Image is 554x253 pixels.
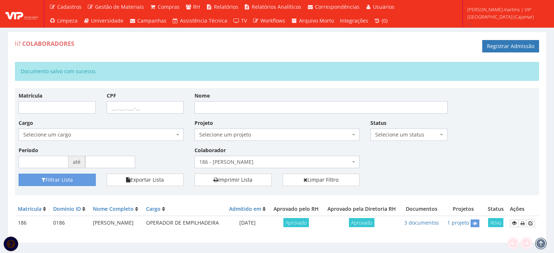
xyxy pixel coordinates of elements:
span: Selecione um status [375,131,439,138]
button: Filtrar Lista [19,174,96,186]
span: Usuários [373,3,394,10]
span: Aprovado [349,218,374,227]
th: Aprovado pelo RH [270,202,323,216]
th: Documentos [401,202,443,216]
a: Limpar Filtro [283,174,360,186]
label: Projeto [195,119,213,127]
a: Arquivo Morto [288,14,337,28]
a: 1 projeto [447,219,469,226]
th: Projetos [443,202,484,216]
span: Universidade [91,17,123,24]
label: Período [19,147,38,154]
span: [PERSON_NAME].martins | VIP [GEOGRAPHIC_DATA] (Cajamar) [467,6,545,20]
span: Correspondências [315,3,359,10]
input: ___.___.___-__ [107,101,184,114]
span: até [68,156,85,168]
span: Compras [158,3,180,10]
td: [PERSON_NAME] [90,216,143,230]
a: Imprimir Lista [195,174,272,186]
a: Domínio ID [53,205,81,212]
th: Aprovado pela Diretoria RH [323,202,400,216]
td: OPERADOR DE EMPILHADEIRA [143,216,225,230]
span: Limpeza [57,17,78,24]
span: Relatórios [214,3,238,10]
span: Assistência Técnica [180,17,227,24]
a: (0) [371,14,391,28]
a: Admitido em [229,205,261,212]
a: Integrações [337,14,371,28]
label: Matrícula [19,92,42,99]
a: TV [230,14,250,28]
span: Relatórios Analíticos [252,3,301,10]
span: Selecione um cargo [23,131,174,138]
span: Arquivo Morto [299,17,334,24]
span: Selecione um projeto [195,129,359,141]
td: [DATE] [225,216,270,230]
span: Campanhas [137,17,166,24]
span: RH [193,3,200,10]
a: Matrícula [18,205,42,212]
img: logo [5,8,38,19]
span: Gestão de Materiais [95,3,144,10]
label: Status [370,119,386,127]
span: Selecione um cargo [19,129,184,141]
a: Campanhas [126,14,169,28]
div: Documento salvo com sucesso. [15,62,539,81]
span: Workflows [260,17,285,24]
span: Ativo [488,218,503,227]
span: Selecione um status [370,129,448,141]
a: Nome Completo [93,205,134,212]
span: 186 - KAIO HENRIQUE MACIEL SANTIAGO [199,158,350,166]
button: Exportar Lista [107,174,184,186]
th: Ações [507,202,539,216]
span: Cadastros [57,3,82,10]
a: Limpeza [46,14,80,28]
a: Workflows [250,14,288,28]
span: TV [241,17,247,24]
a: Registrar Admissão [482,40,539,52]
td: 0186 [50,216,90,230]
a: Assistência Técnica [169,14,231,28]
span: 186 - KAIO HENRIQUE MACIEL SANTIAGO [195,156,359,168]
label: Colaborador [195,147,226,154]
label: Cargo [19,119,33,127]
a: Cargo [146,205,161,212]
span: Integrações [340,17,368,24]
span: (0) [382,17,388,24]
label: Nome [195,92,210,99]
span: Selecione um projeto [199,131,350,138]
span: Aprovado [283,218,309,227]
a: 3 documentos [404,219,439,226]
span: Colaboradores [22,40,74,48]
th: Status [484,202,507,216]
label: CPF [107,92,116,99]
a: Universidade [80,14,127,28]
td: 186 [15,216,50,230]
